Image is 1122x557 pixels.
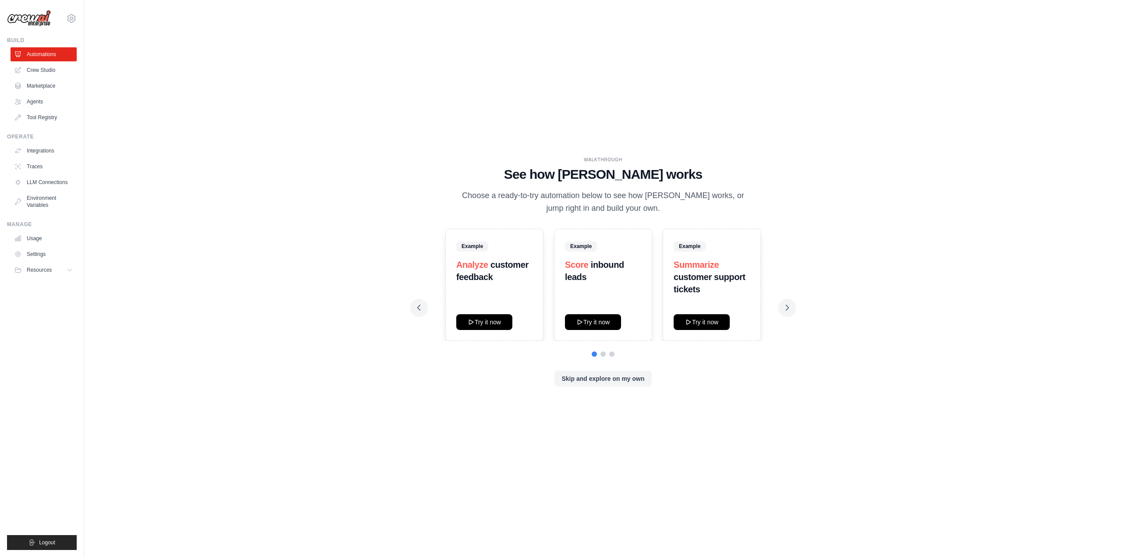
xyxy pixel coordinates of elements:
[7,37,77,44] div: Build
[417,156,789,163] div: WALKTHROUGH
[456,241,488,251] span: Example
[11,144,77,158] a: Integrations
[7,535,77,550] button: Logout
[456,260,488,270] span: Analyze
[11,247,77,261] a: Settings
[674,241,706,251] span: Example
[11,175,77,189] a: LLM Connections
[11,79,77,93] a: Marketplace
[11,95,77,109] a: Agents
[7,221,77,228] div: Manage
[565,241,597,251] span: Example
[39,539,55,546] span: Logout
[456,260,529,282] strong: customer feedback
[11,160,77,174] a: Traces
[11,191,77,212] a: Environment Variables
[11,47,77,61] a: Automations
[11,110,77,124] a: Tool Registry
[554,371,651,387] button: Skip and explore on my own
[27,266,52,273] span: Resources
[674,314,730,330] button: Try it now
[456,314,512,330] button: Try it now
[674,272,746,294] strong: customer support tickets
[7,133,77,140] div: Operate
[11,63,77,77] a: Crew Studio
[456,189,750,215] p: Choose a ready-to-try automation below to see how [PERSON_NAME] works, or jump right in and build...
[11,231,77,245] a: Usage
[1078,515,1122,557] iframe: Chat Widget
[565,260,589,270] span: Score
[565,314,621,330] button: Try it now
[674,260,719,270] span: Summarize
[11,263,77,277] button: Resources
[7,10,51,27] img: Logo
[565,260,624,282] strong: inbound leads
[417,167,789,182] h1: See how [PERSON_NAME] works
